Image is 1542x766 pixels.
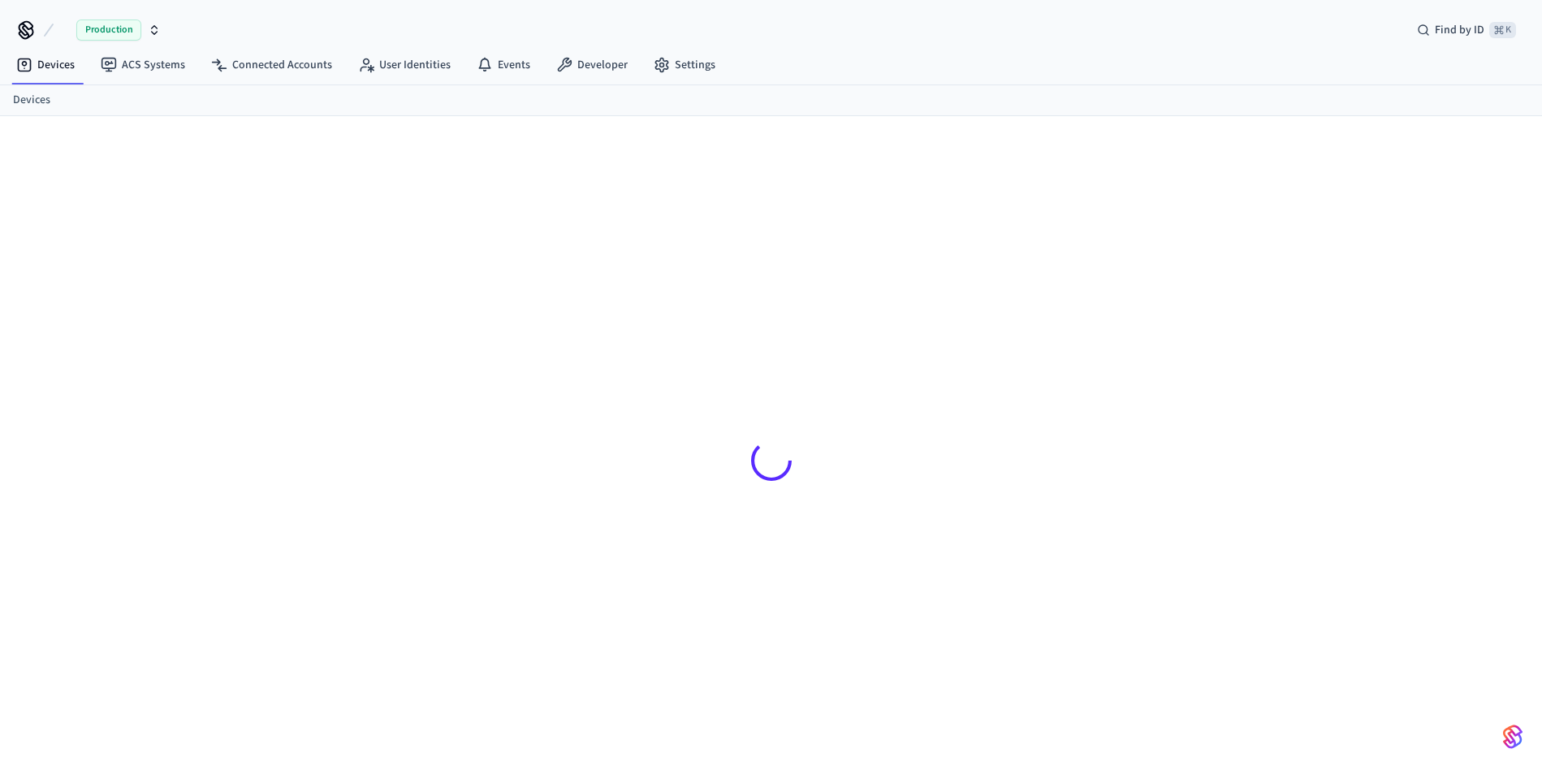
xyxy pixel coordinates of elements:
img: SeamLogoGradient.69752ec5.svg [1503,724,1523,750]
span: Production [76,19,141,41]
span: ⌘ K [1489,22,1516,38]
a: Events [464,50,543,80]
a: User Identities [345,50,464,80]
a: Connected Accounts [198,50,345,80]
a: Devices [13,92,50,109]
div: Find by ID⌘ K [1404,15,1529,45]
a: Developer [543,50,641,80]
span: Find by ID [1435,22,1484,38]
a: Settings [641,50,728,80]
a: Devices [3,50,88,80]
a: ACS Systems [88,50,198,80]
